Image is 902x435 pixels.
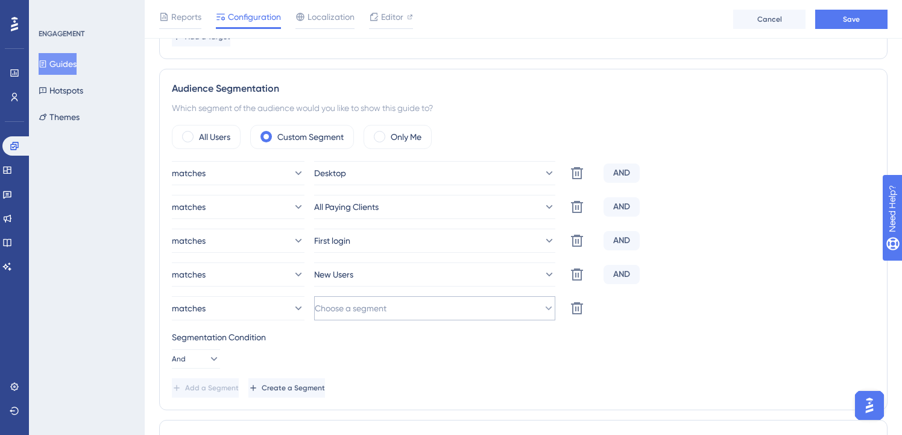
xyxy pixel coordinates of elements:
[314,296,555,320] button: Choose a segment
[172,296,304,320] button: matches
[172,166,206,180] span: matches
[172,81,875,96] div: Audience Segmentation
[199,130,230,144] label: All Users
[757,14,782,24] span: Cancel
[314,267,353,282] span: New Users
[604,231,640,250] div: AND
[248,378,325,398] button: Create a Segment
[39,80,83,101] button: Hotspots
[314,229,555,253] button: First login
[172,267,206,282] span: matches
[851,387,888,424] iframe: UserGuiding AI Assistant Launcher
[172,229,304,253] button: matches
[172,301,206,316] span: matches
[39,29,84,39] div: ENGAGEMENT
[172,200,206,214] span: matches
[314,233,350,248] span: First login
[314,262,555,287] button: New Users
[172,195,304,219] button: matches
[391,130,421,144] label: Only Me
[172,262,304,287] button: matches
[843,14,860,24] span: Save
[314,161,555,185] button: Desktop
[28,3,75,17] span: Need Help?
[277,130,344,144] label: Custom Segment
[185,383,239,393] span: Add a Segment
[315,301,386,316] span: Choose a segment
[314,166,346,180] span: Desktop
[172,233,206,248] span: matches
[307,10,355,24] span: Localization
[172,161,304,185] button: matches
[172,354,186,364] span: And
[39,53,77,75] button: Guides
[39,106,80,128] button: Themes
[604,164,640,183] div: AND
[733,10,806,29] button: Cancel
[604,197,640,217] div: AND
[262,383,325,393] span: Create a Segment
[314,200,379,214] span: All Paying Clients
[171,10,201,24] span: Reports
[604,265,640,284] div: AND
[228,10,281,24] span: Configuration
[172,349,220,369] button: And
[314,195,555,219] button: All Paying Clients
[172,101,875,115] div: Which segment of the audience would you like to show this guide to?
[815,10,888,29] button: Save
[172,378,239,398] button: Add a Segment
[172,330,875,345] div: Segmentation Condition
[381,10,403,24] span: Editor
